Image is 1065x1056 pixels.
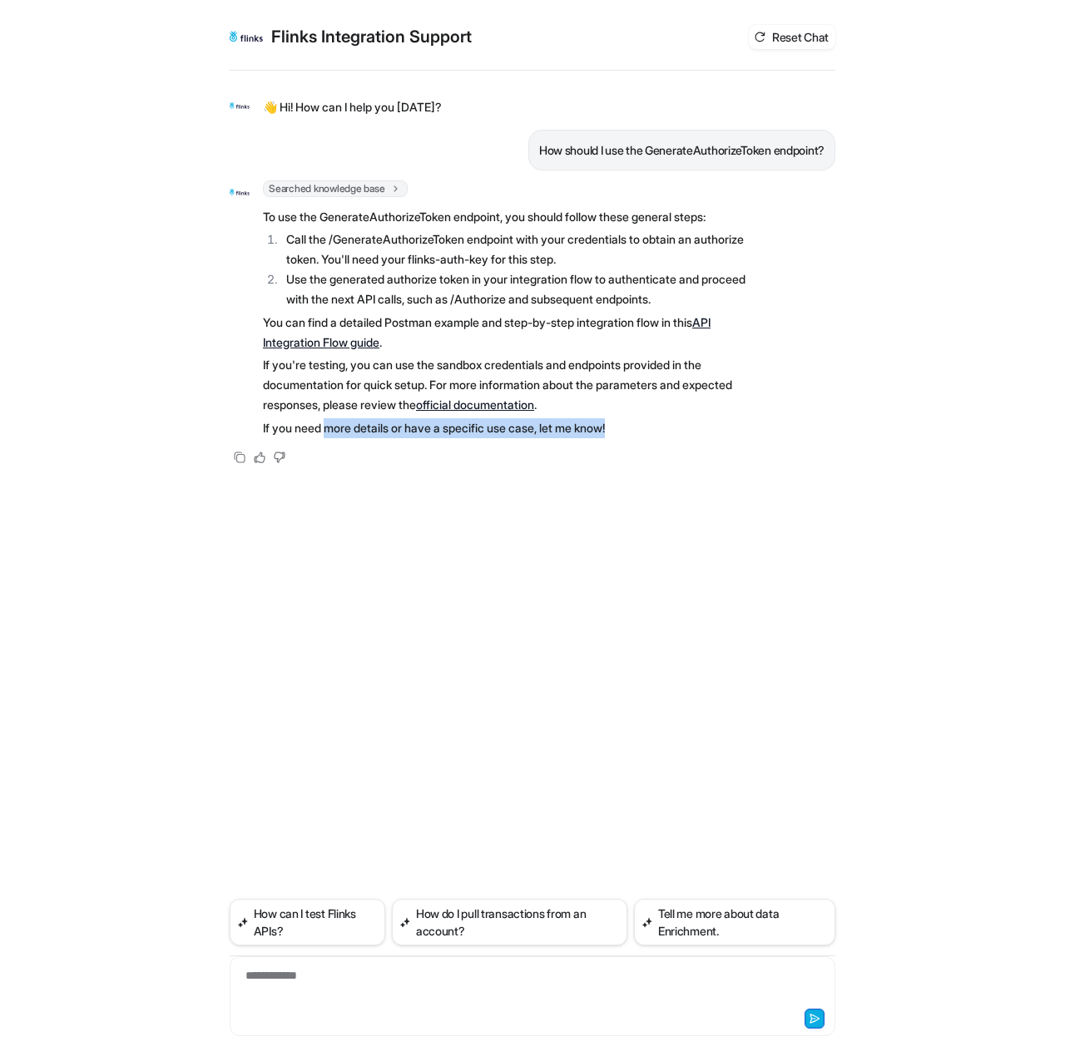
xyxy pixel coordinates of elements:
button: How can I test Flinks APIs? [230,899,385,945]
p: How should I use the GenerateAuthorizeToken endpoint? [539,141,825,160]
button: How do I pull transactions from an account? [392,899,627,945]
button: Tell me more about data Enrichment. [634,899,835,945]
li: Use the generated authorize token in your integration flow to authenticate and proceed with the n... [281,269,750,309]
li: Call the /GenerateAuthorizeToken endpoint with your credentials to obtain an authorize token. You... [281,229,750,269]
a: API Integration Flow guide [263,315,711,349]
span: Searched knowledge base [263,180,408,197]
img: Widget [230,182,250,202]
button: Reset Chat [749,25,835,49]
h2: Flinks Integration Support [271,25,472,48]
img: Widget [230,20,263,53]
p: If you need more details or have a specific use case, let me know! [263,418,750,438]
p: If you're testing, you can use the sandbox credentials and endpoints provided in the documentatio... [263,355,750,415]
p: 👋 Hi! How can I help you [DATE]? [263,97,442,117]
img: Widget [230,96,250,116]
a: official documentation [416,397,534,412]
p: You can find a detailed Postman example and step-by-step integration flow in this . [263,313,750,353]
p: To use the GenerateAuthorizeToken endpoint, you should follow these general steps: [263,207,750,227]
